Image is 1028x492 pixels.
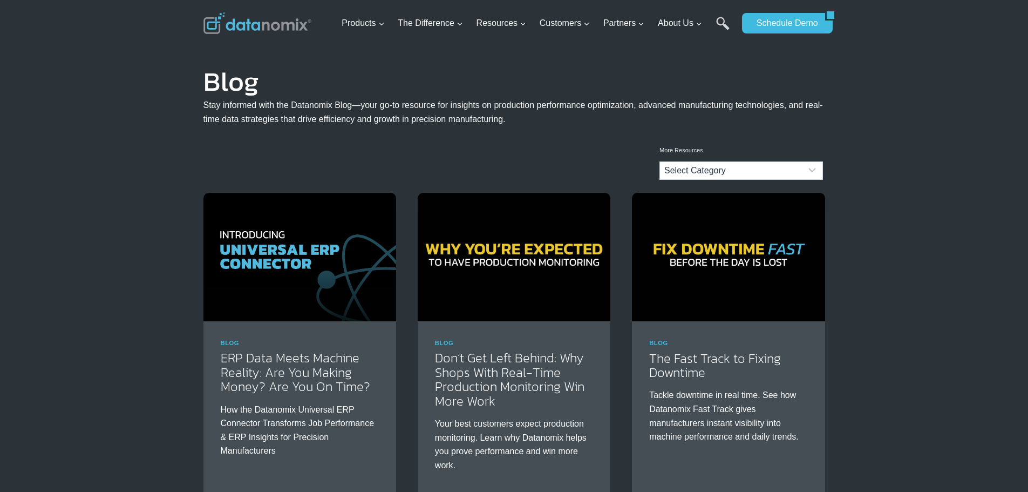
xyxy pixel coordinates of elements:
h1: Blog [203,73,825,90]
img: How the Datanomix Universal ERP Connector Transforms Job Performance & ERP Insights [203,193,396,321]
span: Partners [603,16,644,30]
a: Schedule Demo [742,13,825,33]
img: Don’t Get Left Behind: Why Shops With Real-Time Production Monitoring Win More Work [418,193,610,321]
p: Your best customers expect production monitoring. Learn why Datanomix helps you prove performance... [435,417,593,472]
a: ERP Data Meets Machine Reality: Are You Making Money? Are You On Time? [221,348,370,396]
a: The Fast Track to Fixing Downtime [649,349,781,382]
p: Stay informed with the Datanomix Blog—your go-to resource for insights on production performance ... [203,98,825,126]
a: Blog [649,340,668,346]
span: The Difference [398,16,463,30]
img: Datanomix [203,12,311,34]
a: Don’t Get Left Behind: Why Shops With Real-Time Production Monitoring Win More Work [435,348,584,410]
a: Blog [435,340,454,346]
a: Search [716,17,730,41]
span: About Us [658,16,702,30]
span: Customers [540,16,590,30]
span: Products [342,16,384,30]
a: Blog [221,340,240,346]
p: How the Datanomix Universal ERP Connector Transforms Job Performance & ERP Insights for Precision... [221,403,379,458]
span: Resources [476,16,526,30]
nav: Primary Navigation [337,6,737,41]
img: Tackle downtime in real time. See how Datanomix Fast Track gives manufacturers instant visibility... [632,193,825,321]
p: More Resources [659,146,823,156]
p: Tackle downtime in real time. See how Datanomix Fast Track gives manufacturers instant visibility... [649,388,807,443]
